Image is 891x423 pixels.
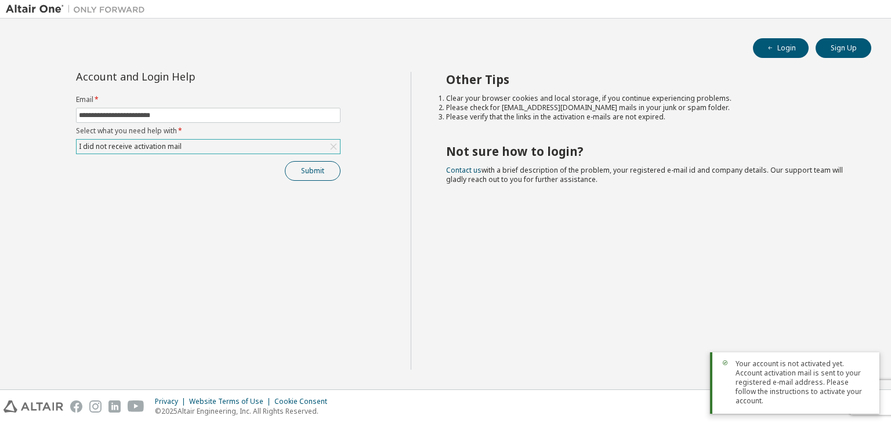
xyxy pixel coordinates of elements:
h2: Not sure how to login? [446,144,851,159]
div: I did not receive activation mail [77,140,340,154]
a: Contact us [446,165,481,175]
p: © 2025 Altair Engineering, Inc. All Rights Reserved. [155,406,334,416]
li: Please check for [EMAIL_ADDRESS][DOMAIN_NAME] mails in your junk or spam folder. [446,103,851,112]
button: Sign Up [816,38,871,58]
div: I did not receive activation mail [77,140,183,153]
li: Please verify that the links in the activation e-mails are not expired. [446,112,851,122]
li: Clear your browser cookies and local storage, if you continue experiencing problems. [446,94,851,103]
img: linkedin.svg [108,400,121,413]
img: instagram.svg [89,400,102,413]
div: Cookie Consent [274,397,334,406]
img: Altair One [6,3,151,15]
button: Submit [285,161,341,181]
img: altair_logo.svg [3,400,63,413]
button: Login [753,38,809,58]
span: with a brief description of the problem, your registered e-mail id and company details. Our suppo... [446,165,843,184]
h2: Other Tips [446,72,851,87]
img: facebook.svg [70,400,82,413]
span: Your account is not activated yet. Account activation mail is sent to your registered e-mail addr... [736,359,870,406]
div: Privacy [155,397,189,406]
div: Website Terms of Use [189,397,274,406]
label: Select what you need help with [76,126,341,136]
label: Email [76,95,341,104]
img: youtube.svg [128,400,144,413]
div: Account and Login Help [76,72,288,81]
